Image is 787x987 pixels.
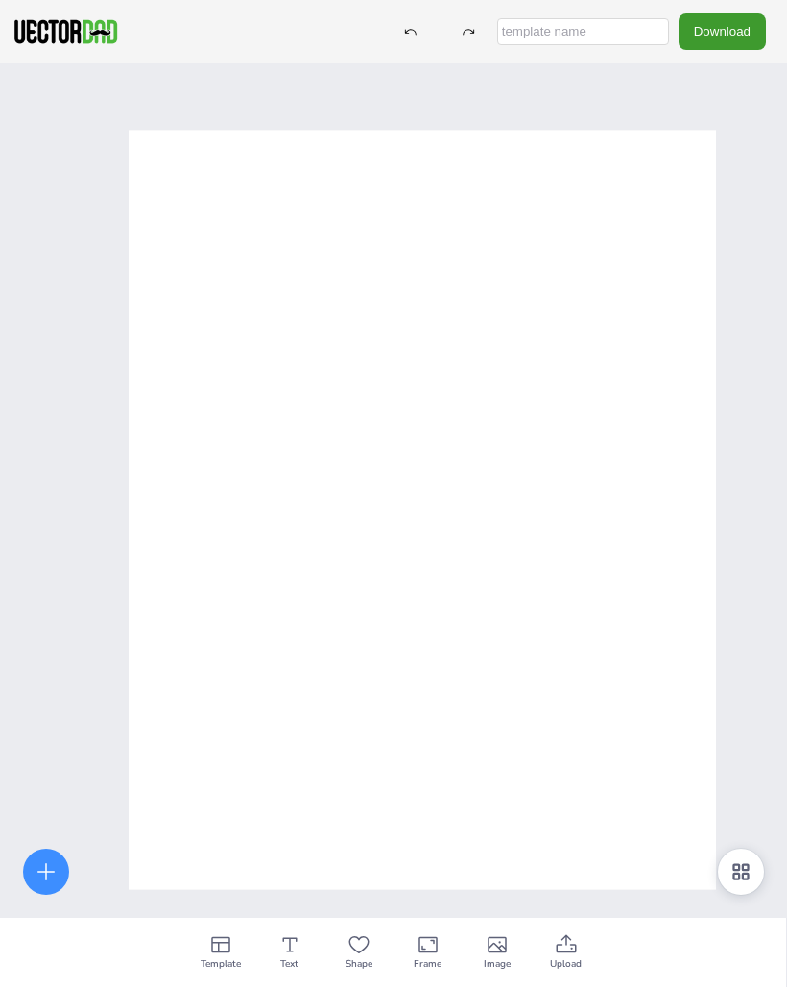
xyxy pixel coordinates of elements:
[346,956,372,972] span: Shape
[12,17,120,46] img: VectorDad-1.png
[201,956,241,972] span: Template
[414,956,441,972] span: Frame
[550,956,582,972] span: Upload
[679,13,766,49] button: Download
[484,956,511,972] span: Image
[497,18,669,45] input: template name
[280,956,298,972] span: Text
